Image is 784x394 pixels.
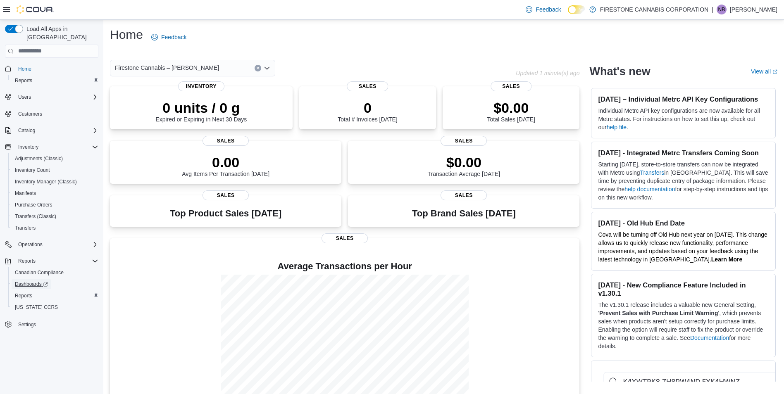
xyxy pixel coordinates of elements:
[598,301,769,350] p: The v1.30.1 release includes a valuable new General Setting, ' ', which prevents sales when produ...
[2,239,102,250] button: Operations
[8,199,102,211] button: Purchase Orders
[15,109,45,119] a: Customers
[18,66,31,72] span: Home
[15,320,39,330] a: Settings
[18,94,31,100] span: Users
[441,136,487,146] span: Sales
[15,126,38,135] button: Catalog
[155,100,247,123] div: Expired or Expiring in Next 30 Days
[598,95,769,103] h3: [DATE] – Individual Metrc API Key Configurations
[15,155,63,162] span: Adjustments (Classic)
[711,256,742,263] a: Learn More
[161,33,186,41] span: Feedback
[751,68,777,75] a: View allExternal link
[8,188,102,199] button: Manifests
[23,25,98,41] span: Load All Apps in [GEOGRAPHIC_DATA]
[712,5,713,14] p: |
[2,255,102,267] button: Reports
[12,188,39,198] a: Manifests
[12,177,98,187] span: Inventory Manager (Classic)
[15,256,98,266] span: Reports
[255,65,261,71] button: Clear input
[491,81,531,91] span: Sales
[203,190,249,200] span: Sales
[2,318,102,330] button: Settings
[8,164,102,176] button: Inventory Count
[15,225,36,231] span: Transfers
[117,261,573,271] h4: Average Transactions per Hour
[12,200,56,210] a: Purchase Orders
[12,76,98,85] span: Reports
[2,91,102,103] button: Users
[15,292,32,299] span: Reports
[12,211,60,221] a: Transfers (Classic)
[155,100,247,116] p: 0 units / 0 g
[8,176,102,188] button: Inventory Manager (Classic)
[15,92,34,102] button: Users
[15,109,98,119] span: Customers
[487,100,535,123] div: Total Sales [DATE]
[15,281,48,287] span: Dashboards
[12,177,80,187] a: Inventory Manager (Classic)
[8,222,102,234] button: Transfers
[5,59,98,352] nav: Complex example
[12,154,98,164] span: Adjustments (Classic)
[730,5,777,14] p: [PERSON_NAME]
[15,142,98,152] span: Inventory
[428,154,500,171] p: $0.00
[8,75,102,86] button: Reports
[15,240,46,249] button: Operations
[12,188,98,198] span: Manifests
[15,240,98,249] span: Operations
[12,291,98,301] span: Reports
[12,302,98,312] span: Washington CCRS
[516,70,579,76] p: Updated 1 minute(s) ago
[264,65,270,71] button: Open list of options
[772,69,777,74] svg: External link
[12,76,36,85] a: Reports
[12,223,39,233] a: Transfers
[15,304,58,311] span: [US_STATE] CCRS
[15,167,50,173] span: Inventory Count
[487,100,535,116] p: $0.00
[347,81,388,91] span: Sales
[598,107,769,131] p: Individual Metrc API key configurations are now available for all Metrc states. For instructions ...
[2,108,102,120] button: Customers
[589,65,650,78] h2: What's new
[522,1,564,18] a: Feedback
[12,154,66,164] a: Adjustments (Classic)
[18,258,36,264] span: Reports
[15,269,64,276] span: Canadian Compliance
[322,233,368,243] span: Sales
[18,127,35,134] span: Catalog
[12,268,98,278] span: Canadian Compliance
[8,267,102,278] button: Canadian Compliance
[15,142,42,152] button: Inventory
[338,100,397,116] p: 0
[148,29,190,45] a: Feedback
[17,5,54,14] img: Cova
[12,200,98,210] span: Purchase Orders
[690,335,729,341] a: Documentation
[412,209,516,218] h3: Top Brand Sales [DATE]
[598,149,769,157] h3: [DATE] - Integrated Metrc Transfers Coming Soon
[182,154,269,171] p: 0.00
[600,5,708,14] p: FIRESTONE CANNABIS CORPORATION
[12,211,98,221] span: Transfers (Classic)
[624,186,675,192] a: help documentation
[12,279,51,289] a: Dashboards
[607,124,627,131] a: help file
[598,219,769,227] h3: [DATE] - Old Hub End Date
[15,202,52,208] span: Purchase Orders
[8,301,102,313] button: [US_STATE] CCRS
[12,165,98,175] span: Inventory Count
[15,92,98,102] span: Users
[8,153,102,164] button: Adjustments (Classic)
[8,278,102,290] a: Dashboards
[2,125,102,136] button: Catalog
[12,223,98,233] span: Transfers
[598,160,769,202] p: Starting [DATE], store-to-store transfers can now be integrated with Metrc using in [GEOGRAPHIC_D...
[12,302,61,312] a: [US_STATE] CCRS
[598,231,767,263] span: Cova will be turning off Old Hub next year on [DATE]. This change allows us to quickly release ne...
